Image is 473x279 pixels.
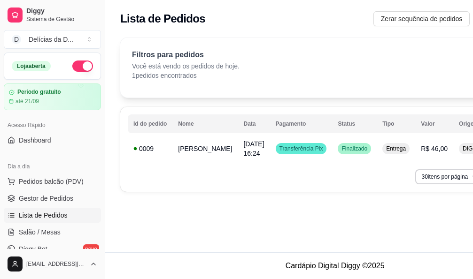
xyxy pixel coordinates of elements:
[19,136,51,145] span: Dashboard
[373,11,470,26] button: Zerar sequência de pedidos
[4,241,101,256] a: Diggy Botnovo
[4,159,101,174] div: Dia a dia
[172,114,238,133] th: Nome
[384,145,408,152] span: Entrega
[4,30,101,49] button: Select a team
[4,191,101,206] a: Gestor de Pedidos
[332,114,377,133] th: Status
[26,260,86,268] span: [EMAIL_ADDRESS][DOMAIN_NAME]
[172,136,238,162] td: [PERSON_NAME]
[4,83,101,110] a: Período gratuitoaté 21/09
[421,145,448,152] span: R$ 46,00
[72,60,93,72] button: Alterar Status
[415,114,453,133] th: Valor
[4,4,101,26] a: DiggySistema de Gestão
[19,194,73,203] span: Gestor de Pedidos
[4,253,101,275] button: [EMAIL_ADDRESS][DOMAIN_NAME]
[12,61,51,71] div: Loja aberta
[377,114,415,133] th: Tipo
[120,11,205,26] h2: Lista de Pedidos
[238,114,270,133] th: Data
[29,35,73,44] div: Delícias da D ...
[243,140,264,157] span: [DATE] 16:24
[19,177,84,186] span: Pedidos balcão (PDV)
[4,208,101,223] a: Lista de Pedidos
[132,49,240,60] p: Filtros para pedidos
[340,145,369,152] span: Finalizado
[132,71,240,80] p: 1 pedidos encontrados
[4,118,101,133] div: Acesso Rápido
[4,225,101,240] a: Salão / Mesas
[12,35,21,44] span: D
[16,98,39,105] article: até 21/09
[26,15,97,23] span: Sistema de Gestão
[19,227,61,237] span: Salão / Mesas
[19,211,68,220] span: Lista de Pedidos
[270,114,333,133] th: Pagamento
[128,114,172,133] th: Id do pedido
[132,61,240,71] p: Você está vendo os pedidos de hoje.
[4,174,101,189] button: Pedidos balcão (PDV)
[26,7,97,15] span: Diggy
[4,133,101,148] a: Dashboard
[133,144,167,153] div: 0009
[381,14,463,24] span: Zerar sequência de pedidos
[278,145,325,152] span: Transferência Pix
[17,89,61,96] article: Período gratuito
[19,244,47,254] span: Diggy Bot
